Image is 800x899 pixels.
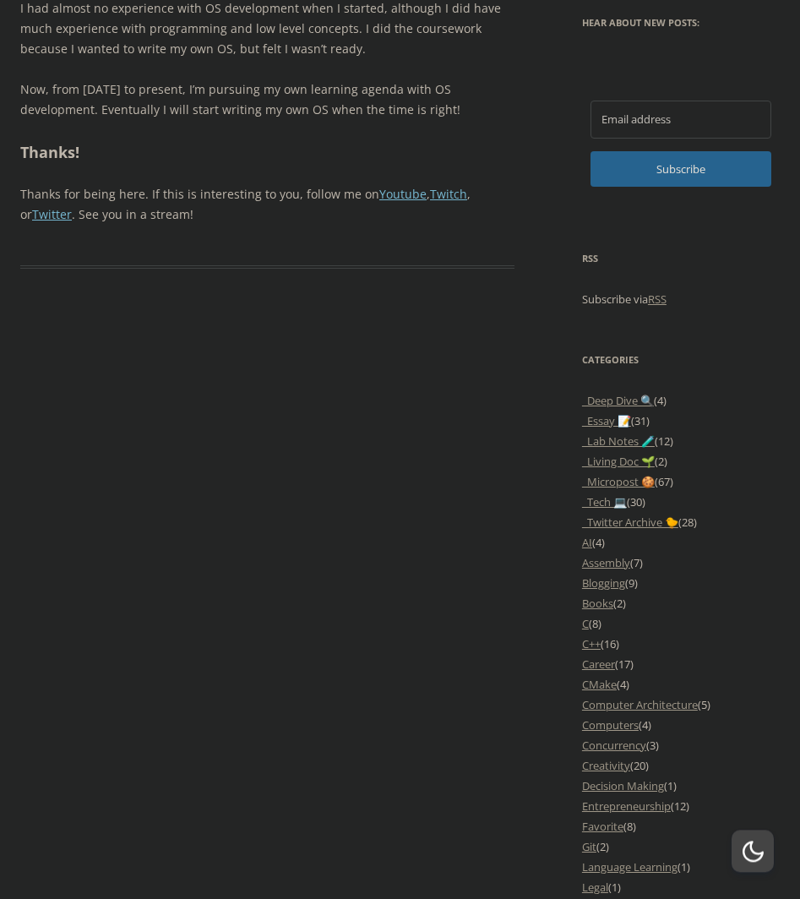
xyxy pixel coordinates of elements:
a: Legal [582,880,608,895]
a: _Deep Dive 🔍 [582,393,654,408]
li: (17) [582,654,780,674]
li: (4) [582,674,780,695]
a: Favorite [582,819,623,834]
a: Career [582,657,615,672]
a: Language Learning [582,859,678,874]
a: Concurrency [582,738,646,753]
li: (30) [582,492,780,512]
a: Youtube [379,186,427,202]
li: (4) [582,390,780,411]
a: _Micropost 🍪 [582,474,655,489]
a: Twitter [32,206,72,222]
a: Entrepreneurship [582,798,671,814]
h3: Categories [582,350,780,370]
li: (31) [582,411,780,431]
a: _Twitter Archive 🐤 [582,515,678,530]
a: Creativity [582,758,630,773]
a: _Essay 📝 [582,413,631,428]
a: Books [582,596,613,611]
a: Assembly [582,555,630,570]
a: Blogging [582,575,625,591]
a: _Lab Notes 🧪 [582,433,655,449]
p: Now, from [DATE] to present, I’m pursuing my own learning agenda with OS development. Eventually ... [20,79,514,120]
a: Decision Making [582,778,664,793]
li: (1) [582,877,780,897]
a: Twitch [430,186,467,202]
li: (4) [582,715,780,735]
li: (8) [582,816,780,836]
a: CMake [582,677,617,692]
p: Subscribe via [582,289,780,309]
li: (1) [582,776,780,796]
a: RSS [648,291,667,307]
p: Thanks for being here. If this is interesting to you, follow me on , , or . See you in a stream! [20,184,514,225]
li: (4) [582,532,780,553]
li: (9) [582,573,780,593]
a: C [582,616,589,631]
h2: Thanks! [20,140,514,165]
h3: RSS [582,248,780,269]
button: Subscribe [590,151,771,187]
h3: Hear about new posts: [582,13,780,33]
li: (5) [582,695,780,715]
input: Email address [590,101,771,138]
a: Computer Architecture [582,697,698,712]
li: (1) [582,857,780,877]
li: (20) [582,755,780,776]
a: _Tech 💻 [582,494,627,509]
a: _Living Doc 🌱 [582,454,655,469]
li: (7) [582,553,780,573]
li: (2) [582,593,780,613]
li: (67) [582,471,780,492]
li: (8) [582,613,780,634]
li: (12) [582,796,780,816]
li: (2) [582,451,780,471]
li: (12) [582,431,780,451]
a: Computers [582,717,639,733]
a: Git [582,839,596,854]
a: C++ [582,636,601,651]
li: (2) [582,836,780,857]
li: (16) [582,634,780,654]
li: (3) [582,735,780,755]
a: AI [582,535,592,550]
li: (28) [582,512,780,532]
